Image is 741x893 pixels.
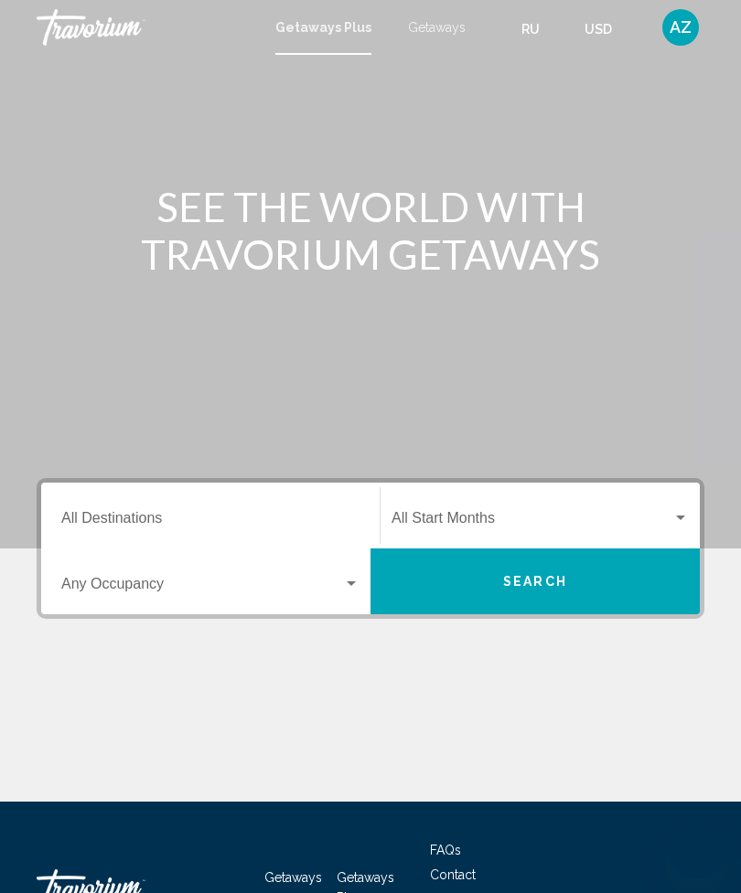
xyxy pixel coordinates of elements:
[585,16,629,42] button: Change currency
[430,867,476,882] a: Contact
[668,820,726,878] iframe: Кнопка запуска окна обмена сообщениями
[408,20,466,35] a: Getaways
[670,18,692,37] span: AZ
[37,9,257,46] a: Travorium
[585,22,612,37] span: USD
[275,20,371,35] a: Getaways Plus
[521,16,557,42] button: Change language
[430,843,461,857] a: FAQs
[521,22,540,37] span: ru
[41,483,700,614] div: Search widget
[503,575,567,590] span: Search
[264,870,322,885] a: Getaways
[657,8,704,47] button: User Menu
[37,183,704,278] h1: SEE THE WORLD WITH TRAVORIUM GETAWAYS
[370,548,700,614] button: Search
